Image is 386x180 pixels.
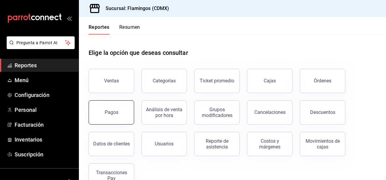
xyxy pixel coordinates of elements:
div: Datos de clientes [93,141,130,147]
font: Reportes [89,24,110,30]
font: Facturación [15,122,44,128]
div: Órdenes [314,78,331,84]
a: Cajas [247,69,293,93]
button: Grupos modificadores [194,100,240,125]
div: Descuentos [310,109,335,115]
div: Ventas [104,78,119,84]
button: Análisis de venta por hora [141,100,187,125]
font: Suscripción [15,151,43,158]
button: Usuarios [141,132,187,156]
h1: Elige la opción que deseas consultar [89,48,188,57]
button: Costos y márgenes [247,132,293,156]
button: Cancelaciones [247,100,293,125]
button: Descuentos [300,100,345,125]
button: Reporte de asistencia [194,132,240,156]
button: Ventas [89,69,134,93]
div: Cajas [264,77,276,85]
div: Análisis de venta por hora [145,107,183,118]
div: Usuarios [155,141,174,147]
font: Personal [15,107,37,113]
button: Ticket promedio [194,69,240,93]
button: Órdenes [300,69,345,93]
div: Grupos modificadores [198,107,236,118]
div: Pagos [105,109,118,115]
div: Cancelaciones [254,109,286,115]
font: Menú [15,77,29,83]
font: Reportes [15,62,37,68]
button: Pregunta a Parrot AI [7,36,75,49]
button: Datos de clientes [89,132,134,156]
div: Movimientos de cajas [304,138,341,150]
button: Categorías [141,69,187,93]
button: Pagos [89,100,134,125]
div: Pestañas de navegación [89,24,140,35]
button: open_drawer_menu [67,16,72,21]
font: Configuración [15,92,49,98]
button: Resumen [119,24,140,35]
div: Categorías [153,78,176,84]
a: Pregunta a Parrot AI [4,44,75,50]
div: Reporte de asistencia [198,138,236,150]
div: Ticket promedio [200,78,234,84]
button: Movimientos de cajas [300,132,345,156]
div: Costos y márgenes [251,138,289,150]
font: Inventarios [15,136,42,143]
span: Pregunta a Parrot AI [16,40,65,46]
h3: Sucursal: Flamingos (CDMX) [101,5,169,12]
